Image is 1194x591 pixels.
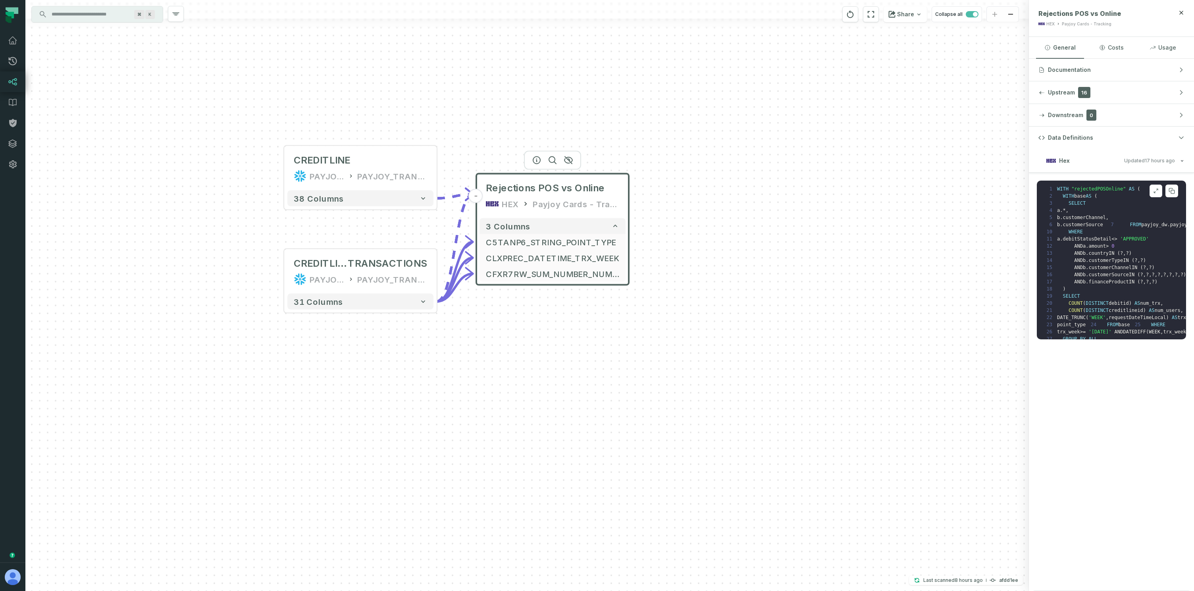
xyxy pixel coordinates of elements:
span: ) [1129,300,1132,306]
span: ( [1140,265,1143,270]
span: a [1083,243,1086,249]
span: ( [1137,279,1140,285]
span: 16 [1042,271,1057,278]
span: ) [1166,315,1169,320]
span: WEEK [1149,329,1160,335]
span: >= [1080,329,1086,335]
span: ? [1143,265,1146,270]
span: ? [1140,258,1143,263]
div: HEX [502,198,518,210]
g: Edge from c9f46e785c4d89f1bedc266a56c77c6b to 3e3ad86fcd3a1e8fd8f37ec52c2cfd55 [437,194,473,198]
div: PAYJOY_TRANSFORMED_MASKED [357,273,427,286]
span: ) [1155,279,1157,285]
div: HexUpdated[DATE] 4:11:27 PM [1029,173,1194,347]
span: , [1178,272,1181,277]
span: 38 columns [294,194,344,203]
span: 14 [1042,257,1057,264]
span: ( [1083,308,1086,313]
span: <> [1111,236,1117,242]
span: 18 [1042,285,1057,293]
span: GROUP [1063,336,1077,342]
span: , [1106,215,1109,220]
div: PAYJOY_DW [310,273,345,286]
span: Press ⌘ + K to focus the search bar [145,10,155,19]
span: 17 [1042,278,1057,285]
span: AND [1074,250,1083,256]
span: 3 columns [486,221,530,231]
span: 25 [1130,321,1146,328]
span: DISTINCT [1086,300,1109,306]
span: 1 [1042,185,1057,193]
span: payjoy_dw [1141,222,1167,227]
span: num_trx [1140,300,1161,306]
span: base [1119,322,1130,327]
span: SELECT [1063,293,1080,299]
img: avatar of Aviel Bar-Yossef [5,569,21,585]
span: 24 [1086,321,1101,328]
span: . [1060,236,1063,242]
span: customerType [1089,258,1123,263]
span: AND [1074,272,1083,277]
span: . [1086,243,1088,249]
span: 22 [1042,314,1057,321]
span: IN [1129,272,1134,277]
span: , [1149,279,1152,285]
span: , [1143,272,1146,277]
span: 12 [1042,243,1057,250]
span: ? [1146,272,1149,277]
span: ? [1169,272,1172,277]
span: AS [1172,315,1177,320]
span: 6 [1042,221,1057,228]
span: CLXPREC_DATETIME_TRX_WEEK [486,252,619,264]
span: AS [1129,186,1134,192]
span: . [1086,265,1088,270]
button: Upstream16 [1029,81,1194,104]
span: ? [1152,279,1155,285]
span: IN [1132,265,1137,270]
span: , [1181,308,1183,313]
span: country [1089,250,1109,256]
span: ? [1120,250,1123,256]
span: , [1160,329,1163,335]
span: 26 [1042,328,1057,335]
span: ? [1146,279,1149,285]
span: AND [1115,329,1123,335]
span: BY [1080,336,1086,342]
button: Documentation [1029,59,1194,81]
span: ) [1063,286,1065,292]
span: customerChannel [1089,265,1132,270]
span: ? [1140,279,1143,285]
button: C5TANP6_STRING_POINT_TYPE [480,234,626,250]
button: - [469,189,483,203]
button: General [1036,37,1084,58]
span: 16 [1078,87,1090,98]
span: b [1057,222,1060,227]
span: . [1086,279,1088,285]
span: Data Definitions [1048,134,1093,142]
span: ? [1157,272,1160,277]
span: a [1057,208,1060,213]
span: AND [1074,243,1083,249]
button: Data Definitions [1029,127,1194,149]
span: DATE_TRUNC [1057,315,1086,320]
span: IN [1123,258,1129,263]
span: trx_week [1057,329,1080,335]
span: ) [1183,272,1186,277]
span: AND [1074,265,1083,270]
span: ? [1140,272,1143,277]
span: IN [1109,250,1114,256]
span: AS [1134,300,1140,306]
span: AS [1149,308,1154,313]
span: , [1143,279,1146,285]
span: ( [1083,300,1086,306]
span: ( [1137,272,1140,277]
span: Downstream [1048,111,1083,119]
span: AND [1074,258,1083,263]
span: . [1060,208,1063,213]
span: ? [1181,272,1183,277]
div: Tooltip anchor [9,552,16,559]
span: 20 [1042,300,1057,307]
span: COUNT [1069,308,1083,313]
div: HEX [1046,21,1055,27]
span: ) [1129,250,1132,256]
